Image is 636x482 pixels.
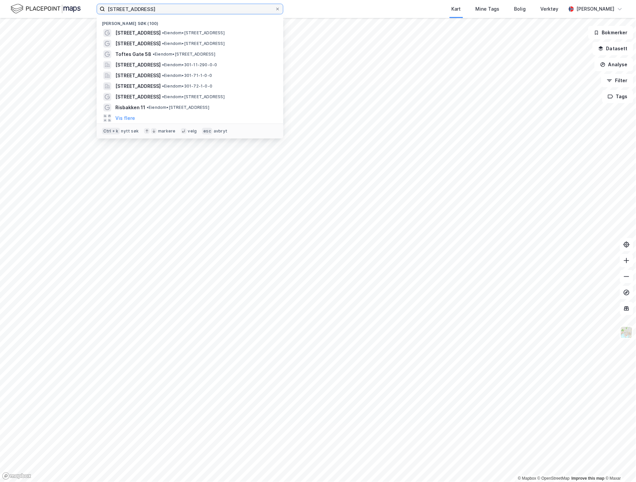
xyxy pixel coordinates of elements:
[11,3,81,15] img: logo.f888ab2527a4732fd821a326f86c7f29.svg
[162,41,164,46] span: •
[115,72,161,80] span: [STREET_ADDRESS]
[162,62,164,67] span: •
[162,62,217,68] span: Eiendom • 301-11-290-0-0
[115,61,161,69] span: [STREET_ADDRESS]
[514,5,526,13] div: Bolig
[595,58,633,71] button: Analyse
[2,472,31,480] a: Mapbox homepage
[188,128,197,134] div: velg
[588,26,633,39] button: Bokmerker
[158,128,175,134] div: markere
[601,74,633,87] button: Filter
[115,114,135,122] button: Vis flere
[115,29,161,37] span: [STREET_ADDRESS]
[620,326,633,339] img: Z
[538,476,570,481] a: OpenStreetMap
[147,105,209,110] span: Eiendom • [STREET_ADDRESS]
[162,84,212,89] span: Eiendom • 301-72-1-0-0
[115,104,145,112] span: Risbakken 11
[452,5,461,13] div: Kart
[202,128,212,134] div: esc
[102,128,120,134] div: Ctrl + k
[115,93,161,101] span: [STREET_ADDRESS]
[577,5,615,13] div: [PERSON_NAME]
[121,128,139,134] div: nytt søk
[115,40,161,48] span: [STREET_ADDRESS]
[214,128,227,134] div: avbryt
[97,16,283,28] div: [PERSON_NAME] søk (100)
[115,82,161,90] span: [STREET_ADDRESS]
[476,5,500,13] div: Mine Tags
[105,4,275,14] input: Søk på adresse, matrikkel, gårdeiere, leietakere eller personer
[541,5,559,13] div: Verktøy
[603,450,636,482] iframe: Chat Widget
[603,450,636,482] div: Kontrollprogram for chat
[572,476,605,481] a: Improve this map
[115,50,151,58] span: Toftes Gate 58
[518,476,536,481] a: Mapbox
[162,84,164,89] span: •
[162,94,164,99] span: •
[162,73,212,78] span: Eiendom • 301-71-1-0-0
[593,42,633,55] button: Datasett
[147,105,149,110] span: •
[162,30,164,35] span: •
[162,73,164,78] span: •
[162,94,225,100] span: Eiendom • [STREET_ADDRESS]
[153,52,155,57] span: •
[153,52,215,57] span: Eiendom • [STREET_ADDRESS]
[162,41,225,46] span: Eiendom • [STREET_ADDRESS]
[602,90,633,103] button: Tags
[162,30,225,36] span: Eiendom • [STREET_ADDRESS]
